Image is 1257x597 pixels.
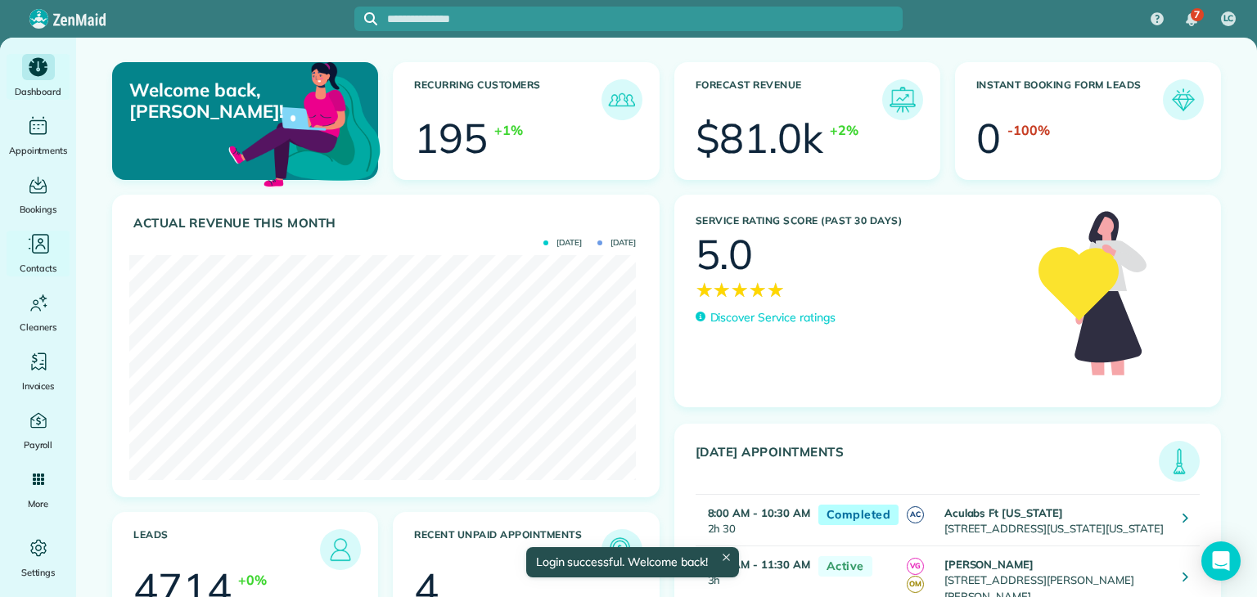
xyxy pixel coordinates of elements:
a: Appointments [7,113,70,159]
a: Invoices [7,348,70,394]
span: Bookings [20,201,57,218]
span: Invoices [22,378,55,394]
div: +2% [830,120,858,140]
img: icon_todays_appointments-901f7ab196bb0bea1936b74009e4eb5ffbc2d2711fa7634e0d609ed5ef32b18b.png [1163,445,1196,478]
span: ★ [713,275,731,304]
div: 5.0 [696,234,754,275]
div: +0% [238,570,267,590]
img: dashboard_welcome-42a62b7d889689a78055ac9021e634bf52bae3f8056760290aed330b23ab8690.png [225,43,384,202]
span: Contacts [20,260,56,276]
h3: Recent unpaid appointments [414,529,601,570]
h3: Actual Revenue this month [133,216,642,231]
img: icon_forecast_revenue-8c13a41c7ed35a8dcfafea3cbb826a0462acb37728057bba2d056411b612bbbe.png [886,83,919,116]
span: ★ [767,275,785,304]
div: 195 [414,118,488,159]
span: [DATE] [597,239,636,247]
strong: [PERSON_NAME] [944,558,1034,571]
a: Contacts [7,231,70,276]
p: Discover Service ratings [710,309,836,326]
span: ★ [749,275,767,304]
span: LC [1223,12,1234,25]
span: 7 [1194,8,1200,21]
a: Bookings [7,172,70,218]
span: Appointments [9,142,68,159]
div: -100% [1007,120,1050,140]
a: Dashboard [7,54,70,100]
h3: Instant Booking Form Leads [976,79,1163,120]
h3: Recurring Customers [414,79,601,120]
a: Discover Service ratings [696,309,836,326]
svg: Focus search [364,12,377,25]
img: icon_leads-1bed01f49abd5b7fead27621c3d59655bb73ed531f8eeb49469d10e621d6b896.png [324,533,357,566]
span: VG [907,558,924,575]
td: 2h 30 [696,494,810,545]
span: Cleaners [20,319,56,335]
span: Payroll [24,437,53,453]
div: Login successful. Welcome back! [525,547,738,577]
img: icon_recurring_customers-cf858462ba22bcd05b5a5880d41d6543d210077de5bb9ebc9590e49fd87d84ed.png [606,83,638,116]
a: Cleaners [7,290,70,335]
span: OM [907,576,924,593]
strong: 8:00 AM - 10:30 AM [708,506,810,519]
img: icon_form_leads-04211a6a04a5b2264e4ee56bc0799ec3eb69b7e499cbb523a139df1d13a81ae0.png [1167,83,1200,116]
h3: Service Rating score (past 30 days) [696,215,1022,227]
h3: Forecast Revenue [696,79,882,120]
h3: [DATE] Appointments [696,445,1160,482]
span: Dashboard [15,83,61,100]
td: [STREET_ADDRESS][US_STATE][US_STATE] [940,494,1170,545]
a: Settings [7,535,70,581]
span: Active [818,556,872,577]
p: Welcome back, [PERSON_NAME]! [129,79,291,123]
img: icon_unpaid_appointments-47b8ce3997adf2238b356f14209ab4cced10bd1f174958f3ca8f1d0dd7fffeee.png [606,533,638,566]
span: Settings [21,564,56,581]
div: Open Intercom Messenger [1201,541,1241,581]
span: Completed [818,505,899,525]
span: ★ [731,275,749,304]
div: $81.0k [696,118,824,159]
span: More [28,496,48,512]
div: 0 [976,118,1001,159]
div: +1% [494,120,523,140]
strong: Aculabs Ft [US_STATE] [944,506,1063,519]
div: 7 unread notifications [1174,2,1209,38]
span: [DATE] [543,239,582,247]
span: ★ [696,275,714,304]
button: Focus search [354,12,377,25]
span: AC [907,506,924,523]
a: Payroll [7,407,70,453]
strong: 8:30 AM - 11:30 AM [708,558,810,571]
h3: Leads [133,529,320,570]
